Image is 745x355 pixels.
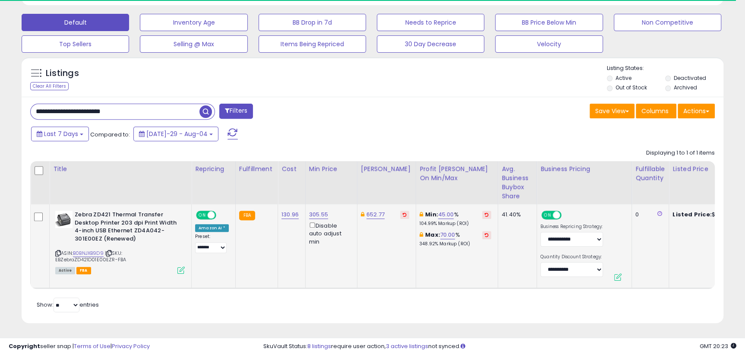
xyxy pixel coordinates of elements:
[76,267,91,274] span: FBA
[9,342,40,350] strong: Copyright
[55,267,75,274] span: All listings currently available for purchase on Amazon
[641,107,669,115] span: Columns
[560,212,574,219] span: OFF
[74,342,110,350] a: Terms of Use
[31,127,89,141] button: Last 7 Days
[700,342,736,350] span: 2025-08-12 20:23 GMT
[195,165,232,174] div: Repricing
[420,211,491,227] div: %
[146,130,208,138] span: [DATE]-29 - Aug-04
[55,211,73,228] img: 31kTby80FRL._SL40_.jpg
[635,165,665,183] div: Fulfillable Quantity
[416,161,498,204] th: The percentage added to the cost of goods (COGS) that forms the calculator for Min & Max prices.
[614,14,721,31] button: Non Competitive
[425,231,440,239] b: Max:
[263,342,736,351] div: SkuVault Status: require user action, not synced.
[420,165,494,183] div: Profit [PERSON_NAME] on Min/Max
[678,104,715,118] button: Actions
[9,342,150,351] div: seller snap | |
[366,210,385,219] a: 652.77
[672,211,744,219] div: $389.29
[502,165,533,201] div: Avg. Business Buybox Share
[420,241,491,247] p: 348.92% Markup (ROI)
[239,211,255,220] small: FBA
[440,231,455,239] a: 70.00
[281,165,302,174] div: Cost
[259,14,366,31] button: BB Drop in 7d
[309,221,350,246] div: Disable auto adjust min
[438,210,454,219] a: 45.00
[377,35,484,53] button: 30 Day Decrease
[195,224,229,232] div: Amazon AI *
[140,14,247,31] button: Inventory Age
[219,104,253,119] button: Filters
[646,149,715,157] div: Displaying 1 to 1 of 1 items
[495,14,603,31] button: BB Price Below Min
[615,74,631,82] label: Active
[133,127,218,141] button: [DATE]-29 - Aug-04
[309,165,354,174] div: Min Price
[542,212,553,219] span: ON
[635,211,662,219] div: 0
[674,74,706,82] label: Deactivated
[420,231,491,247] div: %
[90,130,130,139] span: Compared to:
[307,342,331,350] a: 8 listings
[590,104,635,118] button: Save View
[259,35,366,53] button: Items Being Repriced
[495,35,603,53] button: Velocity
[425,210,438,219] b: Min:
[607,64,723,73] p: Listing States:
[22,14,129,31] button: Default
[502,211,530,219] div: 41.40%
[615,84,647,91] label: Out of Stock
[377,14,484,31] button: Needs to Reprice
[140,35,247,53] button: Selling @ Max
[75,211,180,245] b: Zebra ZD421 Thermal Transfer Desktop Printer 203 dpi Print Width 4-inch USB Ethernet ZD4A042-301E...
[361,165,412,174] div: [PERSON_NAME]
[420,221,491,227] p: 104.99% Markup (ROI)
[55,250,126,263] span: | SKU: EBZebraZD421D01E00EZR-FBA
[30,82,69,90] div: Clear All Filters
[46,67,79,79] h5: Listings
[636,104,676,118] button: Columns
[672,210,712,219] b: Listed Price:
[674,84,697,91] label: Archived
[540,165,628,174] div: Business Pricing
[73,250,104,257] a: B0BNJXB9D9
[53,165,188,174] div: Title
[112,342,150,350] a: Privacy Policy
[197,212,208,219] span: ON
[44,130,78,138] span: Last 7 Days
[386,342,428,350] a: 3 active listings
[239,165,274,174] div: Fulfillment
[55,211,185,273] div: ASIN:
[540,254,603,260] label: Quantity Discount Strategy:
[281,210,299,219] a: 130.96
[215,212,229,219] span: OFF
[22,35,129,53] button: Top Sellers
[309,210,328,219] a: 305.55
[195,234,229,253] div: Preset:
[37,301,99,309] span: Show: entries
[540,224,603,230] label: Business Repricing Strategy:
